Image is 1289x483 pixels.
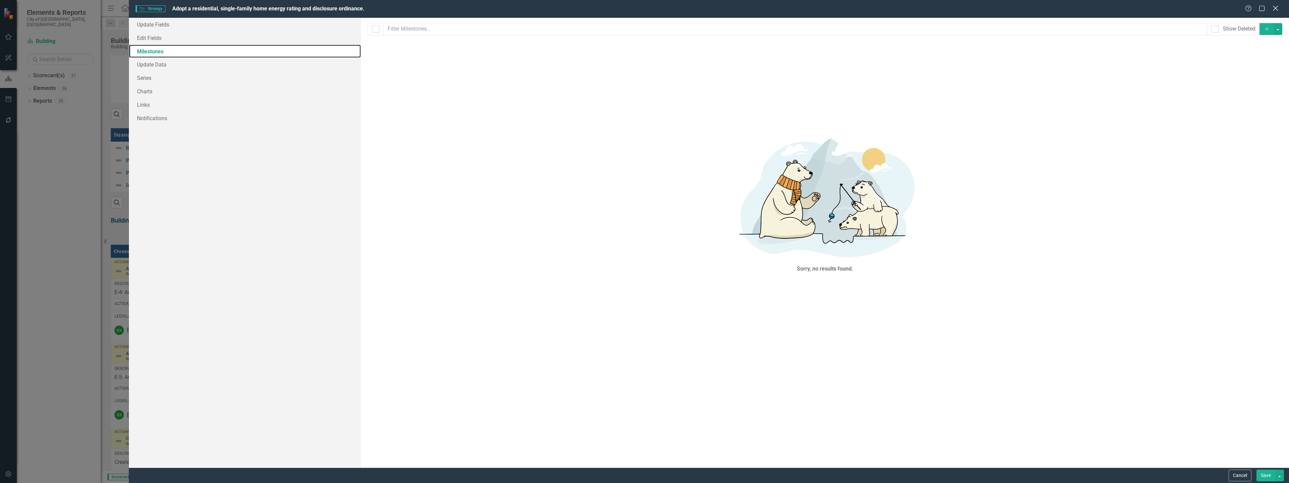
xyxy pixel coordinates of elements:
[129,111,361,125] a: Notifications
[724,129,926,263] img: No results found
[1256,470,1275,481] button: Save
[129,18,361,31] a: Update Fields
[797,265,853,273] div: Sorry, no results found.
[383,23,1207,35] input: Filter Milestones...
[129,45,361,58] a: Milestones
[1229,470,1251,481] button: Cancel
[172,5,365,12] span: Adopt a residential, single-family home energy rating and disclosure ordinance.
[129,58,361,71] a: Update Data
[129,71,361,85] a: Series
[1223,25,1255,33] div: Show Deleted
[129,31,361,45] a: Edit Fields
[136,5,165,12] span: Strategy
[129,85,361,98] a: Charts
[129,98,361,111] a: Links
